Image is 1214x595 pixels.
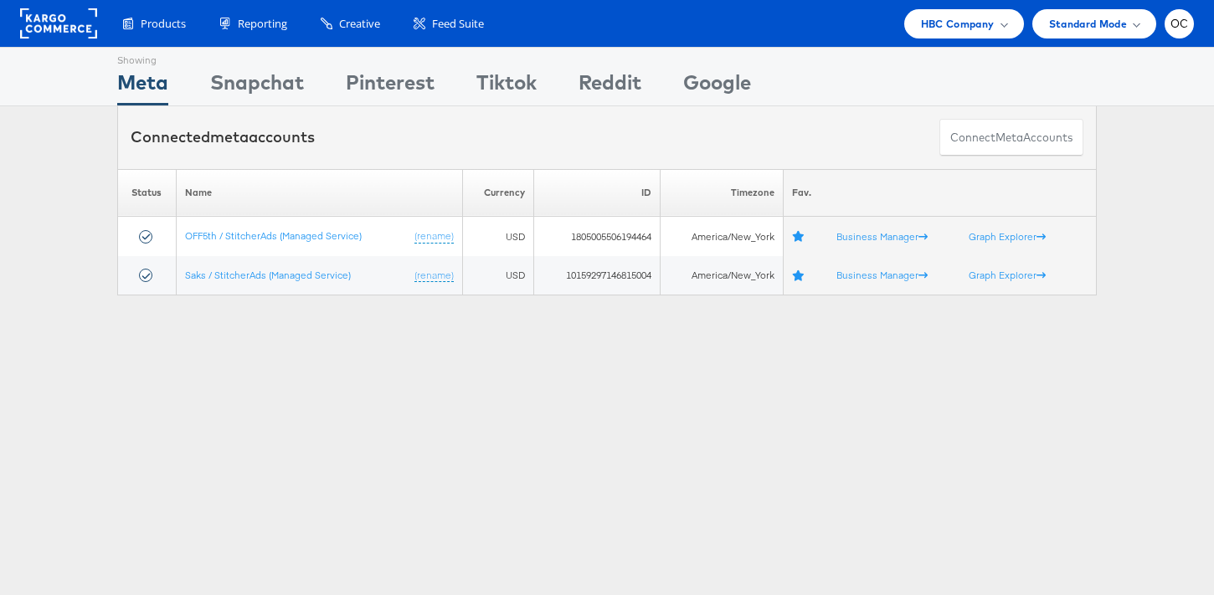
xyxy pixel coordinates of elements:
[185,229,362,242] a: OFF5th / StitcherAds (Managed Service)
[939,119,1083,156] button: ConnectmetaAccounts
[210,68,304,105] div: Snapchat
[534,217,661,256] td: 1805005506194464
[661,169,784,217] th: Timezone
[414,269,454,283] a: (rename)
[836,230,928,243] a: Business Manager
[476,68,537,105] div: Tiktok
[346,68,435,105] div: Pinterest
[462,169,534,217] th: Currency
[534,256,661,295] td: 10159297146815004
[176,169,462,217] th: Name
[117,48,168,68] div: Showing
[534,169,661,217] th: ID
[921,15,995,33] span: HBC Company
[131,126,315,148] div: Connected accounts
[185,269,351,281] a: Saks / StitcherAds (Managed Service)
[141,16,186,32] span: Products
[969,269,1046,281] a: Graph Explorer
[238,16,287,32] span: Reporting
[432,16,484,32] span: Feed Suite
[118,169,177,217] th: Status
[969,230,1046,243] a: Graph Explorer
[579,68,641,105] div: Reddit
[210,127,249,146] span: meta
[339,16,380,32] span: Creative
[836,269,928,281] a: Business Manager
[661,217,784,256] td: America/New_York
[414,229,454,244] a: (rename)
[683,68,751,105] div: Google
[661,256,784,295] td: America/New_York
[1170,18,1189,29] span: OC
[1049,15,1127,33] span: Standard Mode
[462,217,534,256] td: USD
[995,130,1023,146] span: meta
[117,68,168,105] div: Meta
[462,256,534,295] td: USD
